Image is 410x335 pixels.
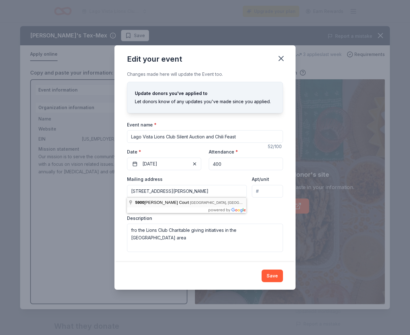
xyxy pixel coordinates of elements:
input: # [252,185,283,198]
textarea: fro the Lions Club Charitable giving initiatives in the [GEOGRAPHIC_DATA] area [127,224,283,252]
input: Spring Fundraiser [127,130,283,143]
label: Description [127,215,152,221]
label: Apt/unit [252,176,269,182]
button: Save [262,270,283,282]
label: Date [127,149,201,155]
div: Changes made here will update the Event too. [127,70,283,78]
div: Edit your event [127,54,182,64]
div: Update donors you've applied to [135,90,275,97]
label: Mailing address [127,176,163,182]
span: [PERSON_NAME] Court [135,200,190,205]
div: 52 /100 [268,143,283,150]
label: Event name [127,122,157,128]
button: [DATE] [127,158,201,170]
input: Enter a US address [127,185,247,198]
span: 5900 [135,200,144,205]
input: 20 [209,158,283,170]
div: Let donors know of any updates you've made since you applied. [135,98,275,105]
label: Attendance [209,149,238,155]
span: [GEOGRAPHIC_DATA], [GEOGRAPHIC_DATA], [GEOGRAPHIC_DATA] [190,201,302,204]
